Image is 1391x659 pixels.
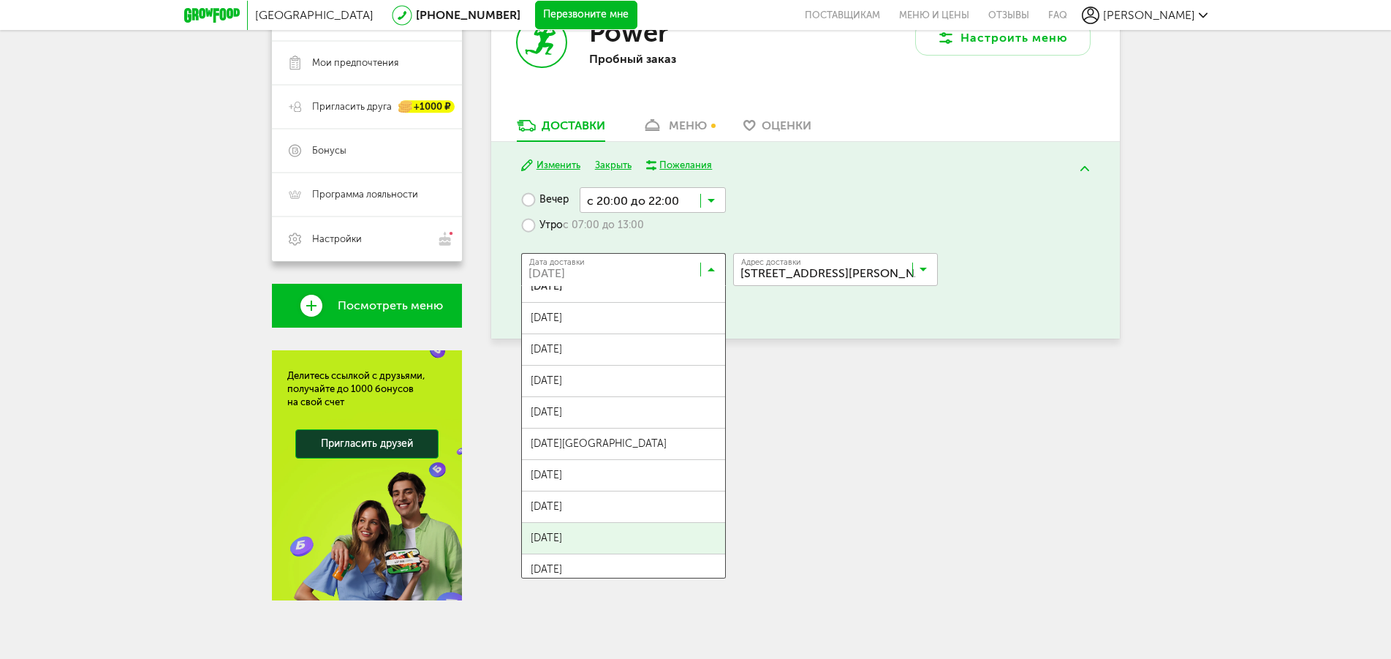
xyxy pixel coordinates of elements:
label: Утро [521,213,644,238]
span: Настройки [312,233,362,246]
span: Мои предпочтения [312,56,398,69]
button: Пожелания [646,159,713,172]
span: с 07:00 до 13:00 [563,219,644,232]
a: Бонусы [272,129,462,173]
a: Мои предпочтения [272,41,462,85]
h3: Power [589,17,668,48]
span: Программа лояльности [312,188,418,201]
span: [DATE] [522,492,725,522]
a: Пригласить друзей [295,429,439,459]
span: [DATE] [522,334,725,365]
span: [DATE] [522,460,725,491]
p: Пробный заказ [589,52,779,66]
button: Изменить [521,159,580,173]
a: Пригласить друга +1000 ₽ [272,85,462,129]
div: +1000 ₽ [399,101,455,113]
img: arrow-up-green.5eb5f82.svg [1080,166,1089,171]
button: Настроить меню [915,20,1091,56]
span: Пригласить друга [312,100,392,113]
label: Вечер [521,187,569,213]
span: [GEOGRAPHIC_DATA] [255,8,374,22]
span: [DATE] [522,397,725,428]
button: Перезвоните мне [535,1,637,30]
div: меню [669,118,707,132]
span: Адрес доставки [741,258,801,266]
a: Оценки [736,118,819,141]
a: Программа лояльности [272,173,462,216]
span: Оценки [762,118,811,132]
a: [PHONE_NUMBER] [416,8,520,22]
span: Бонусы [312,144,346,157]
div: Пожелания [659,159,712,172]
a: меню [634,118,714,141]
span: [DATE] [522,523,725,554]
div: Делитесь ссылкой с друзьями, получайте до 1000 бонусов на свой счет [287,369,447,409]
span: [DATE] [522,303,725,334]
span: [PERSON_NAME] [1103,8,1195,22]
span: [DATE] [522,554,725,585]
span: [DATE] [522,271,725,302]
button: Закрыть [595,159,632,173]
a: Посмотреть меню [272,284,462,328]
span: [DATE][GEOGRAPHIC_DATA] [522,429,725,459]
span: [DATE] [522,366,725,396]
a: Настройки [272,216,462,261]
span: Посмотреть меню [338,299,443,312]
div: Доставки [542,118,605,132]
a: Доставки [509,118,613,141]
